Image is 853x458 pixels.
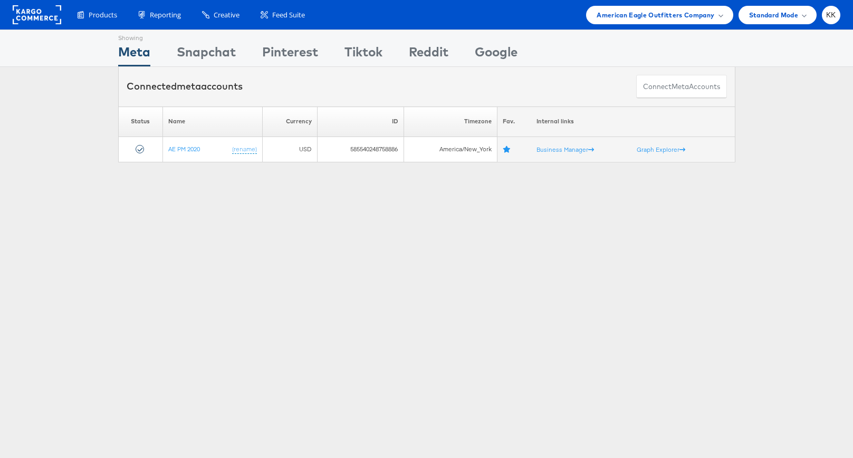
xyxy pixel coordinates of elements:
[262,43,318,66] div: Pinterest
[672,82,689,92] span: meta
[637,145,685,153] a: Graph Explorer
[89,10,117,20] span: Products
[317,137,404,162] td: 585540248758886
[317,106,404,137] th: ID
[118,106,162,137] th: Status
[177,43,236,66] div: Snapchat
[826,12,836,18] span: KK
[597,9,714,21] span: American Eagle Outfitters Company
[214,10,239,20] span: Creative
[272,10,305,20] span: Feed Suite
[404,106,497,137] th: Timezone
[150,10,181,20] span: Reporting
[127,80,243,93] div: Connected accounts
[168,144,200,152] a: AE PM 2020
[177,80,201,92] span: meta
[636,75,727,99] button: ConnectmetaAccounts
[536,145,593,153] a: Business Manager
[344,43,382,66] div: Tiktok
[118,43,150,66] div: Meta
[118,30,150,43] div: Showing
[262,106,317,137] th: Currency
[162,106,262,137] th: Name
[262,137,317,162] td: USD
[232,144,257,153] a: (rename)
[404,137,497,162] td: America/New_York
[749,9,798,21] span: Standard Mode
[475,43,517,66] div: Google
[409,43,448,66] div: Reddit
